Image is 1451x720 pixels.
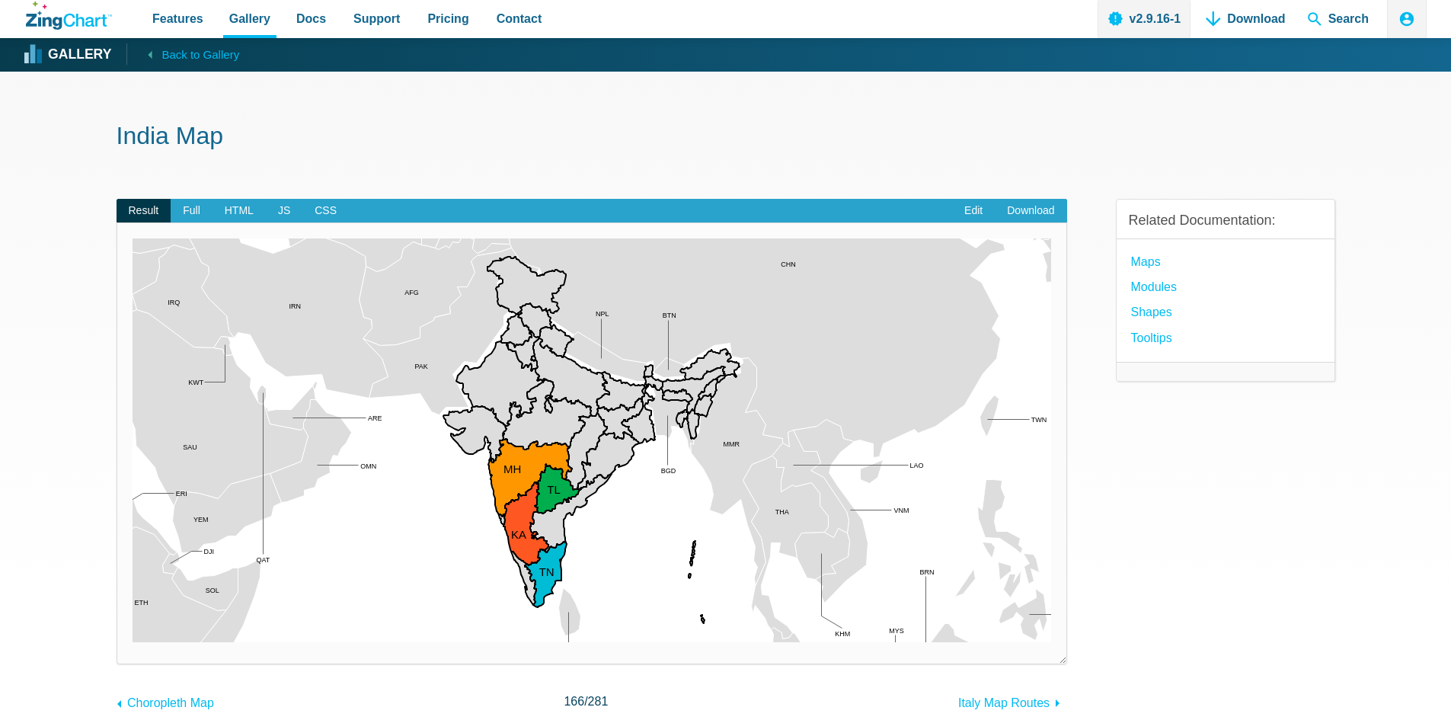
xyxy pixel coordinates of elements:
a: Italy Map Routes [958,689,1067,713]
span: Back to Gallery [161,45,239,65]
a: Edit [952,199,995,223]
strong: Gallery [48,48,111,62]
span: HTML [213,199,266,223]
span: 281 [588,695,609,708]
span: JS [266,199,302,223]
a: Back to Gallery [126,43,239,65]
a: Choropleth Map [117,689,214,713]
h3: Related Documentation: [1129,212,1322,229]
span: Docs [296,8,326,29]
span: Full [171,199,213,223]
span: Pricing [427,8,468,29]
h1: India Map [117,120,1335,155]
span: 166 [564,695,584,708]
a: Gallery [26,43,111,66]
span: Features [152,8,203,29]
span: Result [117,199,171,223]
span: / [564,691,608,712]
a: Download [995,199,1066,223]
span: Choropleth Map [127,696,214,709]
span: Support [353,8,400,29]
span: Gallery [229,8,270,29]
a: Shapes [1131,302,1172,322]
a: Maps [1131,251,1161,272]
span: Italy Map Routes [958,696,1050,709]
a: Tooltips [1131,328,1172,348]
a: modules [1131,277,1177,297]
span: CSS [302,199,349,223]
a: ZingChart Logo. Click to return to the homepage [26,2,112,30]
span: Contact [497,8,542,29]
